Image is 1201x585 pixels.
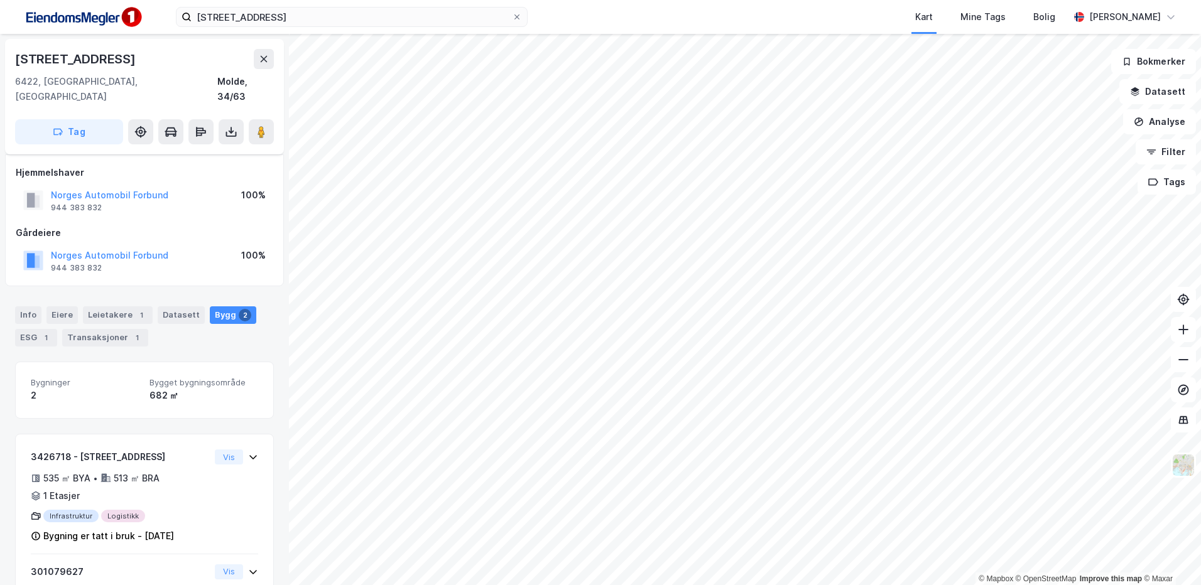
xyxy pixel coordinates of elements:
[43,488,80,503] div: 1 Etasjer
[31,564,210,579] div: 301079627
[1033,9,1055,24] div: Bolig
[40,331,52,344] div: 1
[1138,525,1201,585] div: Kontrollprogram for chat
[93,473,98,483] div: •
[192,8,512,26] input: Søk på adresse, matrikkel, gårdeiere, leietakere eller personer
[241,248,266,263] div: 100%
[1138,169,1196,195] button: Tags
[16,165,273,180] div: Hjemmelshaver
[1080,574,1142,583] a: Improve this map
[43,529,174,544] div: Bygning er tatt i bruk - [DATE]
[20,3,146,31] img: F4PB6Px+NJ5v8B7XTbfpPpyloAAAAASUVORK5CYII=
[15,49,138,69] div: [STREET_ADDRESS]
[15,74,217,104] div: 6422, [GEOGRAPHIC_DATA], [GEOGRAPHIC_DATA]
[16,225,273,240] div: Gårdeiere
[210,306,256,324] div: Bygg
[15,329,57,346] div: ESG
[83,306,153,324] div: Leietakere
[31,449,210,464] div: 3426718 - [STREET_ADDRESS]
[62,329,148,346] div: Transaksjoner
[135,309,148,321] div: 1
[15,306,41,324] div: Info
[51,203,102,213] div: 944 383 832
[158,306,205,324] div: Datasett
[114,471,160,486] div: 513 ㎡ BRA
[1089,9,1161,24] div: [PERSON_NAME]
[131,331,143,344] div: 1
[1111,49,1196,74] button: Bokmerker
[15,119,123,144] button: Tag
[1136,139,1196,164] button: Filter
[149,377,258,388] span: Bygget bygningsområde
[215,564,243,579] button: Vis
[31,388,139,403] div: 2
[1171,453,1195,477] img: Z
[31,377,139,388] span: Bygninger
[239,309,251,321] div: 2
[215,449,243,464] button: Vis
[241,188,266,203] div: 100%
[217,74,274,104] div: Molde, 34/63
[1123,109,1196,134] button: Analyse
[1016,574,1077,583] a: OpenStreetMap
[149,388,258,403] div: 682 ㎡
[915,9,933,24] div: Kart
[1119,79,1196,104] button: Datasett
[51,263,102,273] div: 944 383 832
[1138,525,1201,585] iframe: Chat Widget
[960,9,1006,24] div: Mine Tags
[46,306,78,324] div: Eiere
[43,471,90,486] div: 535 ㎡ BYA
[979,574,1013,583] a: Mapbox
